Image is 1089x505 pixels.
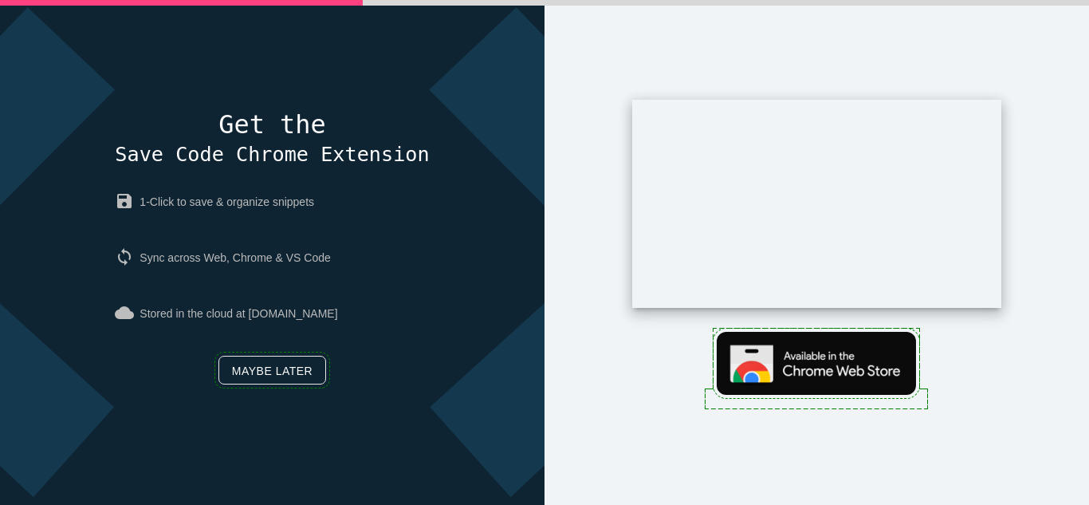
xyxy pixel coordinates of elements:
i: save [115,191,140,211]
a: Maybe later [218,356,326,385]
h4: Get the [115,111,429,168]
p: 1-Click to save & organize snippets [115,180,429,224]
i: sync [115,247,140,266]
p: Stored in the cloud at [DOMAIN_NAME] [115,291,429,336]
p: Sync across Web, Chrome & VS Code [115,235,429,280]
i: cloud [115,303,140,322]
img: Get Chrome extension [717,332,916,395]
span: Save Code Chrome Extension [115,143,429,166]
